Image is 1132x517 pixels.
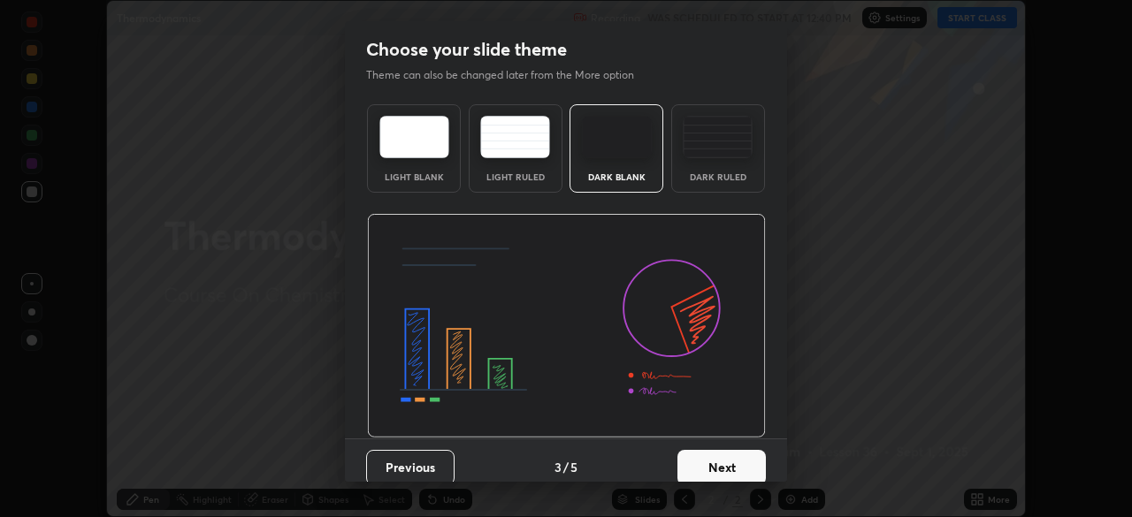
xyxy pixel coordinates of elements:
div: Light Ruled [480,172,551,181]
h2: Choose your slide theme [366,38,567,61]
img: lightTheme.e5ed3b09.svg [379,116,449,158]
h4: / [563,458,569,476]
div: Dark Ruled [683,172,753,181]
h4: 3 [555,458,562,476]
p: Theme can also be changed later from the More option [366,67,653,83]
button: Next [677,450,766,485]
button: Previous [366,450,455,485]
img: darkTheme.f0cc69e5.svg [582,116,652,158]
h4: 5 [570,458,577,476]
img: darkRuledTheme.de295e13.svg [683,116,753,158]
div: Light Blank [379,172,449,181]
img: lightRuledTheme.5fabf969.svg [480,116,550,158]
div: Dark Blank [581,172,652,181]
img: darkThemeBanner.d06ce4a2.svg [367,214,766,438]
